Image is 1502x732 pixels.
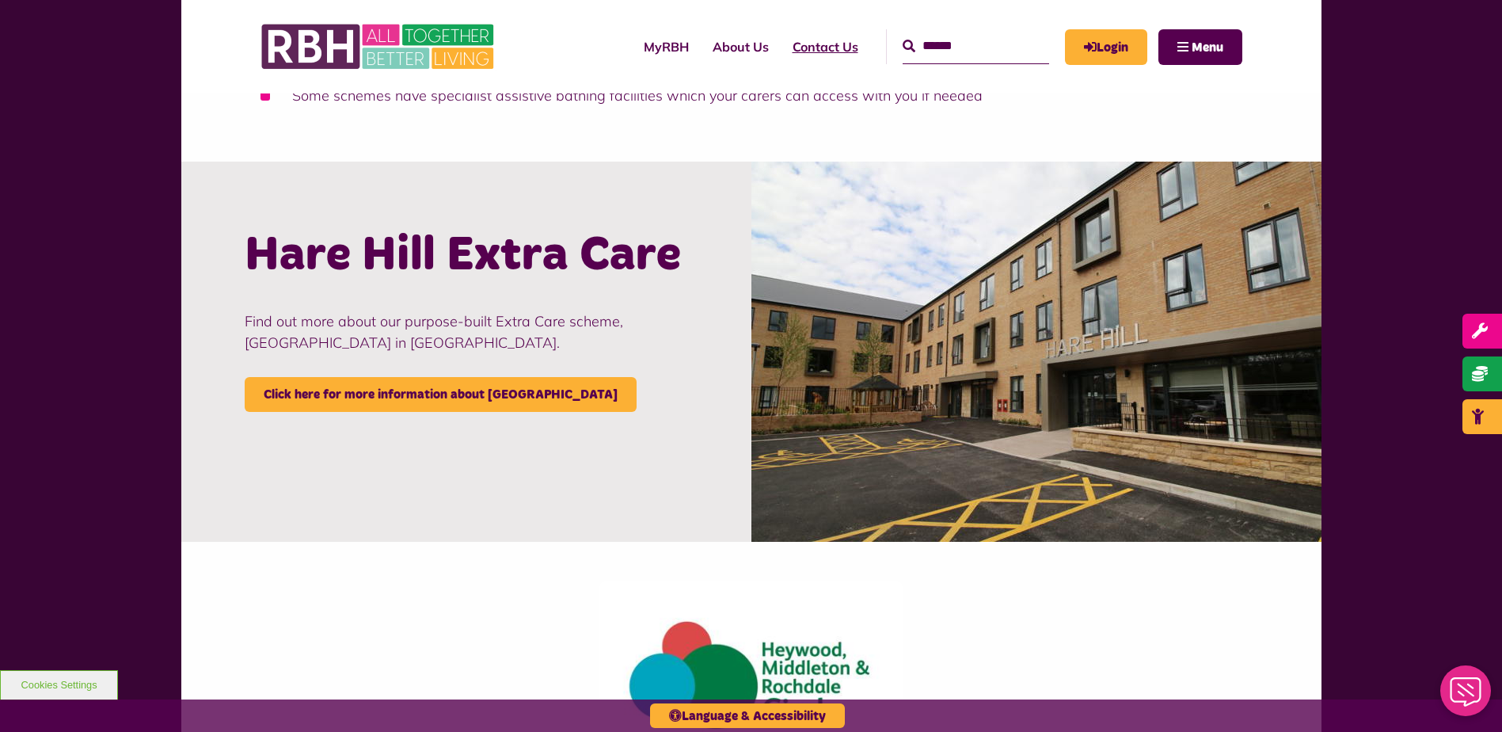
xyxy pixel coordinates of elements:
button: Navigation [1158,29,1242,65]
a: MyRBH [1065,29,1147,65]
input: Search [903,29,1049,63]
img: RBH [260,16,498,78]
a: Contact Us [781,25,870,68]
button: Language & Accessibility [650,703,845,728]
li: Some schemes have specialist assistive bathing facilities which your carers can access with you i... [260,85,1242,106]
a: Click here for more information about [GEOGRAPHIC_DATA] [245,377,637,412]
h2: Hare Hill Extra Care [245,225,688,287]
iframe: Netcall Web Assistant for live chat [1431,661,1502,732]
p: Find out more about our purpose-built Extra Care scheme, [GEOGRAPHIC_DATA] in [GEOGRAPHIC_DATA]. [245,311,688,353]
a: About Us [701,25,781,68]
a: MyRBH [632,25,701,68]
img: Hare Hill 108 [751,162,1321,542]
span: Menu [1192,41,1223,54]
